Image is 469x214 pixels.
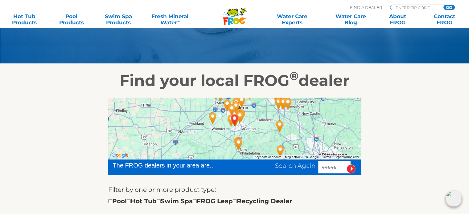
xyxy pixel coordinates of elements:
[53,13,89,26] a: PoolProducts
[228,112,243,129] div: Ferrall Pools & Spas - Massillon - 1 miles away.
[147,13,193,26] a: Fresh MineralWater∞
[100,13,137,26] a: Swim SpaProducts
[233,106,247,123] div: Ohio Pools & Spas - Akron-Canton - 7 miles away.
[290,69,298,83] sup: ®
[285,155,319,159] span: Map data ©2025 Google
[110,151,130,159] img: Google
[335,155,359,159] a: Report a map error
[255,155,281,159] button: Keyboard shortcuts
[229,95,243,112] div: Litehouse - Akron - 15 miles away.
[108,196,292,206] div: Pool Hot Tub Swim Spa FROG Leap Recycling Dealer
[233,108,247,125] div: The Great Escape - Canton - 6 miles away.
[281,95,295,112] div: B Y Pools & Spas - 52 miles away.
[206,110,220,127] div: Wooster Pools & Spas - 20 miles away.
[332,13,369,26] a: Water CareBlog
[220,97,234,114] div: Eastern Pools Inc - 15 miles away.
[225,102,239,118] div: Classic Pools & Construction - 10 miles away.
[229,99,243,115] div: Job-Rite Pools, Spas & More - 12 miles away.
[108,185,216,195] label: Filter by one or more product type:
[271,90,285,106] div: Caribbean Pools & Hot Tubs - Youngstown - 46 miles away.
[443,5,455,10] input: GO
[233,109,247,125] div: Litehouse - Canton - 6 miles away.
[276,95,290,112] div: Leslie's Poolmart, Inc. # 654 - 48 miles away.
[273,118,287,135] div: Summer Fun Pools & Spas - Lisbon - 42 miles away.
[350,5,382,10] p: Find A Dealer
[395,5,437,10] input: Zip Code Form
[6,13,43,26] a: Hot TubProducts
[273,143,287,159] div: A1 Pool Service - 52 miles away.
[276,95,290,112] div: The Great Escape - Youngstown - 48 miles away.
[224,112,238,129] div: Comfortec Inc. - 3 miles away.
[113,161,237,170] div: The FROG dealers in your area are...
[228,112,242,128] div: MASSILLON, OH 44646
[45,71,424,90] h2: Find your local FROG dealer
[379,13,416,26] a: AboutFROG
[347,164,356,173] input: Submit
[446,191,462,207] img: openIcon
[177,19,179,23] sup: ∞
[235,93,249,110] div: Mock Pond & Landscape Supply - 18 miles away.
[322,155,331,159] a: Terms (opens in new tab)
[275,162,317,169] span: Search Again:
[426,13,463,26] a: ContactFROG
[270,89,284,106] div: Austintown Pools & Spas - 45 miles away.
[262,13,322,26] a: Water CareExperts
[231,135,245,151] div: Wet & Wild Pools and Spas - New Philadelphia - 22 miles away.
[110,151,130,159] a: Open this area in Google Maps (opens a new window)
[232,136,246,152] div: Martinelli Pools & Spas - 23 miles away.
[234,107,249,124] div: Ferrall Pools & Spas - North Canton - 8 miles away.
[272,95,286,112] div: Burnett Pools Spas & Hot Tubs - Canfield - 44 miles away.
